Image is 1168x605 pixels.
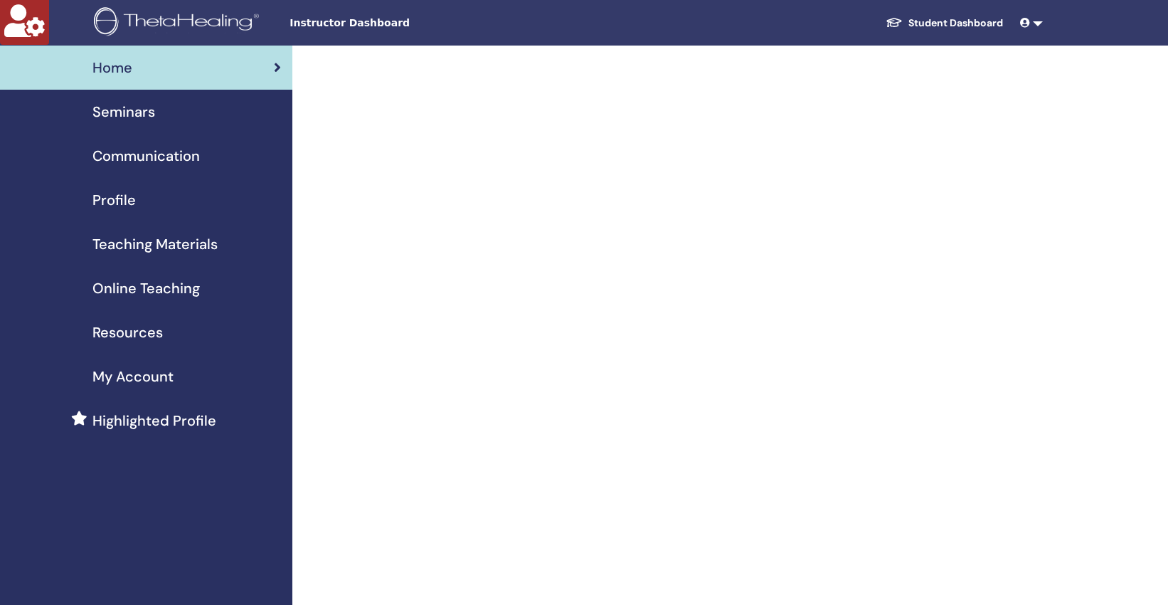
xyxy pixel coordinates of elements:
[290,16,503,31] span: Instructor Dashboard
[94,7,264,39] img: logo.png
[92,366,174,387] span: My Account
[92,322,163,343] span: Resources
[92,57,132,78] span: Home
[874,10,1014,36] a: Student Dashboard
[92,410,216,431] span: Highlighted Profile
[92,101,155,122] span: Seminars
[92,233,218,255] span: Teaching Materials
[92,278,200,299] span: Online Teaching
[92,189,136,211] span: Profile
[92,145,200,167] span: Communication
[886,16,903,28] img: graduation-cap-white.svg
